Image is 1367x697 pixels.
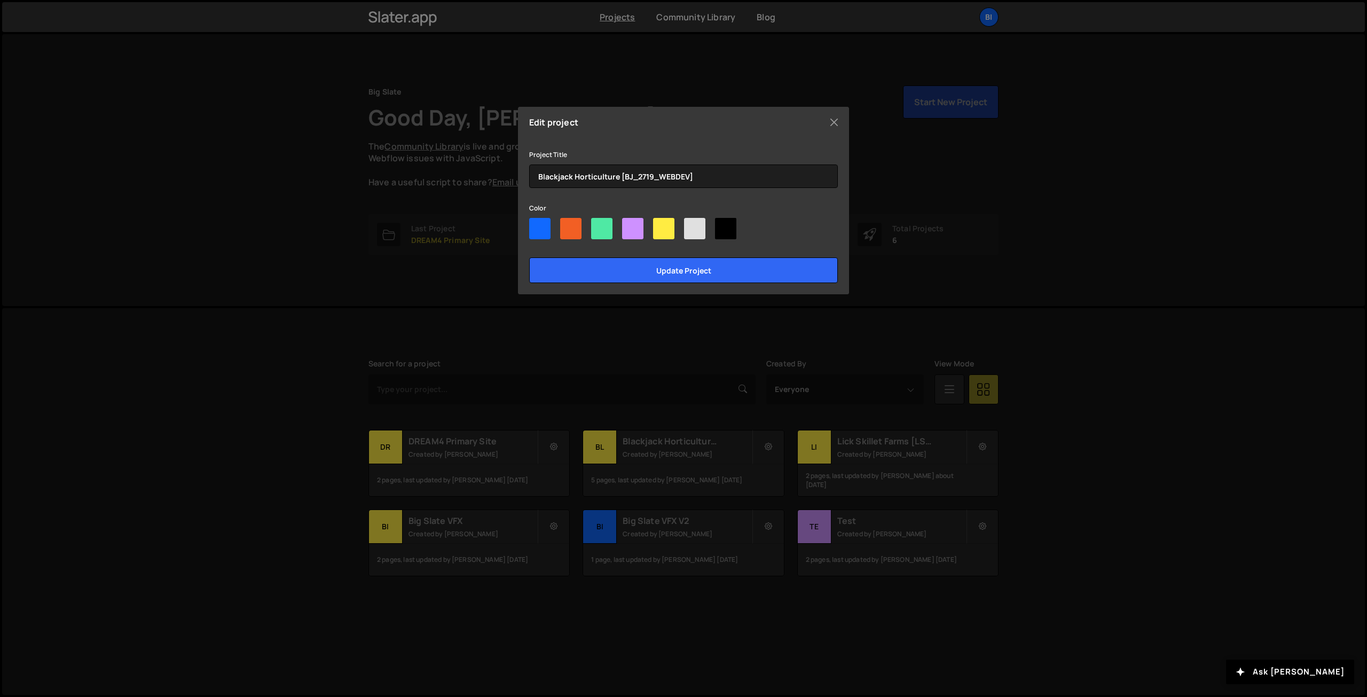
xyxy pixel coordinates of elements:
[529,257,838,283] input: Update project
[529,203,546,214] label: Color
[529,118,578,127] h5: Edit project
[529,150,567,160] label: Project Title
[1226,660,1354,684] button: Ask [PERSON_NAME]
[826,114,842,130] button: Close
[529,165,838,188] input: Project name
